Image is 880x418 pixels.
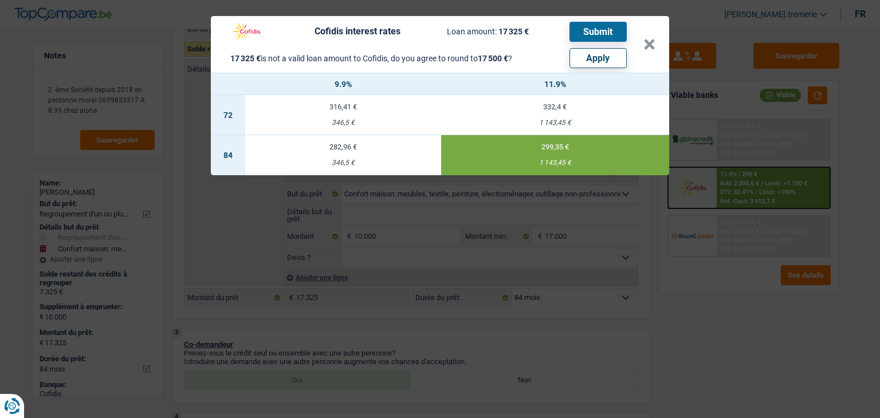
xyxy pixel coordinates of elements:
div: is not a valid loan amount to Cofidis, do you agree to round to ? [230,54,512,62]
div: 332,4 € [441,103,669,111]
span: Loan amount: [447,27,497,36]
div: 1 143,45 € [441,159,669,167]
div: 1 143,45 € [441,119,669,127]
div: 346,5 € [245,119,441,127]
th: 11.9% [441,73,669,95]
div: 346,5 € [245,159,441,167]
div: Cofidis interest rates [315,27,400,36]
div: 282,96 € [245,143,441,151]
button: × [643,39,655,50]
button: Submit [569,22,627,42]
td: 72 [211,95,245,135]
span: 17 325 € [498,27,529,36]
button: Apply [569,48,627,68]
span: 17 500 € [478,54,508,63]
span: 17 325 € [230,54,261,63]
div: 299,35 € [441,143,669,151]
div: 316,41 € [245,103,441,111]
img: Cofidis [225,21,268,42]
td: 84 [211,135,245,175]
th: 9.9% [245,73,441,95]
